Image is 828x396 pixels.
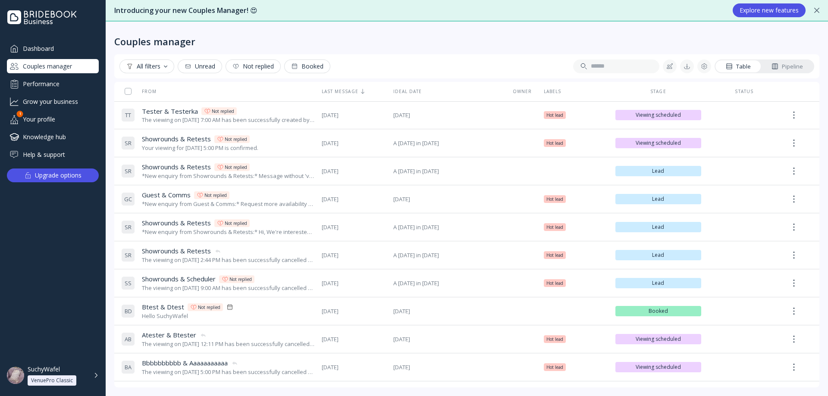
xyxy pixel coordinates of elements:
[225,220,247,227] div: Not replied
[7,77,99,91] a: Performance
[7,94,99,109] a: Grow your business
[204,192,227,199] div: Not replied
[142,368,315,376] div: The viewing on [DATE] 5:00 PM has been successfully cancelled by SuchyWafel.
[322,363,386,371] span: [DATE]
[619,224,698,231] span: Lead
[393,167,501,175] span: A [DATE] in [DATE]
[142,359,228,368] span: Bbbbbbbbbb & Aaaaaaaaaaa
[393,335,501,343] span: [DATE]
[619,196,698,203] span: Lead
[7,112,99,126] a: Your profile1
[142,228,315,236] div: *New enquiry from Showrounds & Retests:* Hi, We're interested in your venue! Can you let us know ...
[142,312,233,320] div: Hello SuchyWafel
[7,130,99,144] a: Knowledge hub
[740,7,799,14] div: Explore new features
[393,139,501,147] span: A [DATE] in [DATE]
[142,107,198,116] span: Tester & Testerka
[322,88,386,94] div: Last message
[121,276,135,290] div: S S
[7,59,99,73] a: Couples manager
[7,41,99,56] a: Dashboard
[121,88,157,94] div: From
[708,88,780,94] div: Status
[142,190,191,200] span: Guest & Comms
[393,279,501,287] span: A [DATE] in [DATE]
[7,367,24,384] img: dpr=1,fit=cover,g=face,w=48,h=48
[212,108,234,115] div: Not replied
[126,63,167,70] div: All filters
[393,223,501,231] span: A [DATE] in [DATE]
[322,335,386,343] span: [DATE]
[31,377,73,384] div: VenuePro Classic
[232,63,274,70] div: Not replied
[322,223,386,231] span: [DATE]
[322,167,386,175] span: [DATE]
[508,88,537,94] div: Owner
[619,252,698,259] span: Lead
[28,365,60,373] div: SuchyWafel
[35,169,82,181] div: Upgrade options
[142,200,315,208] div: *New enquiry from Guest & Comms:* Request more availability test message. *They're interested in ...
[142,246,211,256] span: Showrounds & Retests
[142,331,196,340] span: Atester & Btester
[114,35,195,47] div: Couples manager
[114,6,724,16] div: Introducing your new Couples Manager! 😍
[546,336,563,343] span: Hot lead
[142,340,315,348] div: The viewing on [DATE] 12:11 PM has been successfully cancelled by SuchyWafel.
[546,280,563,287] span: Hot lead
[322,279,386,287] span: [DATE]
[226,59,281,73] button: Not replied
[142,302,184,312] span: Btest & Dtest
[121,248,135,262] div: S R
[121,304,135,318] div: B D
[619,308,698,315] span: Booked
[546,196,563,203] span: Hot lead
[619,112,698,118] span: Viewing scheduled
[142,172,315,180] div: *New enquiry from Showrounds & Retests:* Message without 'viewing availability' ticked *They're i...
[619,168,698,175] span: Lead
[121,108,135,122] div: T T
[393,251,501,259] span: A [DATE] in [DATE]
[142,162,211,171] span: Showrounds & Retests
[142,144,258,152] div: Your viewing for [DATE] 5:00 PM is confirmed.
[733,3,806,17] button: Explore new features
[291,63,323,70] div: Booked
[178,59,222,73] button: Unread
[726,62,751,71] div: Table
[229,276,252,283] div: Not replied
[393,307,501,315] span: [DATE]
[198,304,220,311] div: Not replied
[619,280,698,287] span: Lead
[119,59,174,73] button: All filters
[142,218,211,228] span: Showrounds & Retests
[121,136,135,150] div: S R
[225,164,247,171] div: Not replied
[322,139,386,147] span: [DATE]
[142,134,211,143] span: Showrounds & Retests
[121,360,135,374] div: B A
[393,88,501,94] div: Ideal date
[546,364,563,371] span: Hot lead
[185,63,215,70] div: Unread
[393,363,501,371] span: [DATE]
[772,62,803,71] div: Pipeline
[284,59,330,73] button: Booked
[544,88,608,94] div: Labels
[619,140,698,147] span: Viewing scheduled
[619,336,698,343] span: Viewing scheduled
[7,112,99,126] div: Your profile
[615,88,702,94] div: Stage
[121,192,135,206] div: G C
[121,164,135,178] div: S R
[142,284,315,292] div: The viewing on [DATE] 9:00 AM has been successfully cancelled by SuchyWafel.
[142,256,315,264] div: The viewing on [DATE] 2:44 PM has been successfully cancelled by SuchyWafel.
[7,147,99,162] a: Help & support
[225,136,247,143] div: Not replied
[142,387,189,396] span: Hotel & Planner
[142,274,216,284] span: Showrounds & Scheduler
